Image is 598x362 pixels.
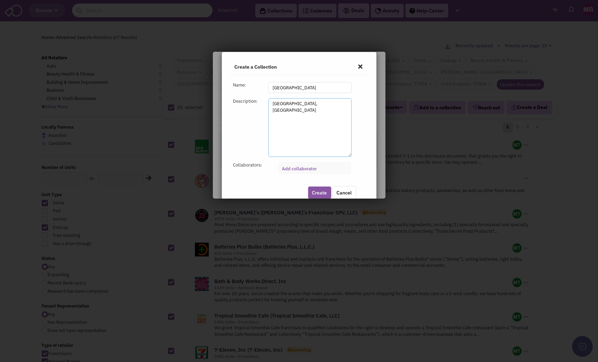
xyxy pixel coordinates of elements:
[233,82,264,89] div: Name:
[233,162,274,169] div: Collaborators:
[332,186,356,199] a: Cancel
[282,166,317,172] a: Add collaborator
[235,64,364,70] h4: Create a Collection
[308,187,331,199] button: Create
[233,98,264,105] div: Description:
